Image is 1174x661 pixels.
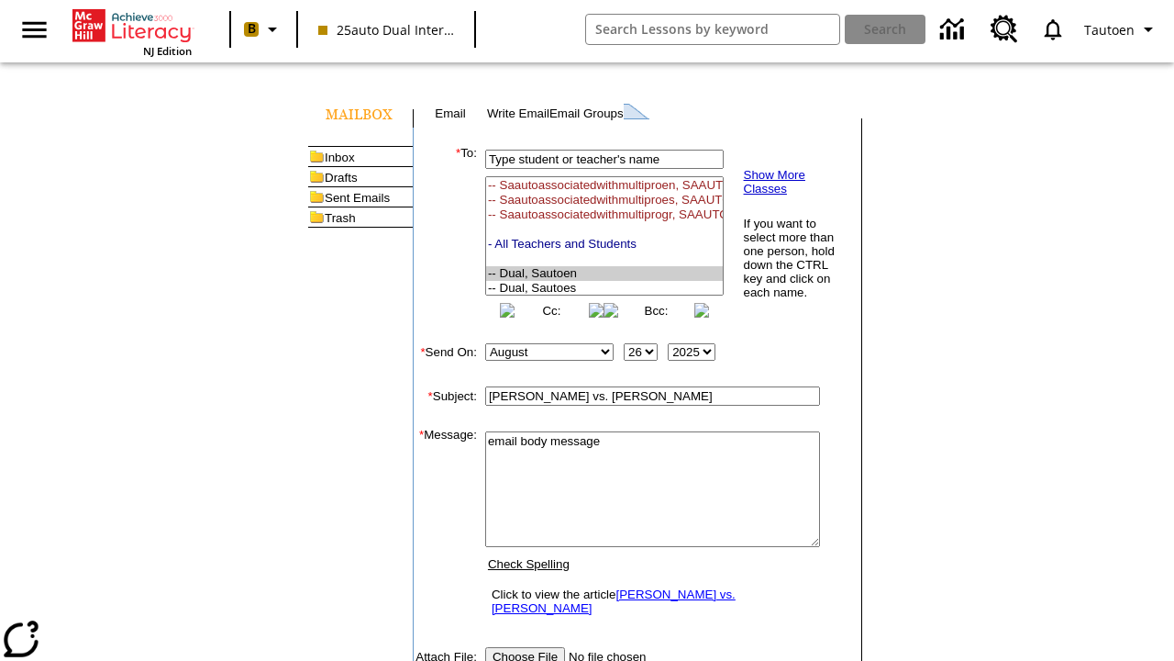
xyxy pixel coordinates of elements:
a: Show More Classes [744,168,805,196]
option: -- Saautoassociatedwithmultiproen, SAAUTOASSOCIATEDWITHMULTIPROGRAMEN [486,178,723,193]
img: spacer.gif [477,230,482,239]
img: spacer.gif [414,625,432,644]
span: Tautoen [1084,20,1135,39]
a: Email [435,106,465,120]
img: spacer.gif [477,352,478,353]
img: folder_icon.gif [308,167,325,186]
img: button_right.png [589,303,604,318]
option: -- Saautoassociatedwithmultiprogr, SAAUTOASSOCIATEDWITHMULTIPROGRAMCLA [486,207,723,222]
a: Data Center [929,5,980,55]
img: spacer.gif [414,409,432,428]
a: Sent Emails [325,191,390,205]
a: Write Email [487,106,549,120]
option: -- Dual, Sautoen [486,266,723,281]
a: Bcc: [645,304,669,318]
img: folder_icon.gif [308,187,325,207]
a: Trash [325,211,356,225]
a: Drafts [325,171,358,185]
td: Click to view the article [487,583,818,620]
a: Cc: [542,304,560,318]
img: spacer.gif [477,656,478,657]
a: Notifications [1029,6,1077,53]
img: spacer.gif [477,396,478,397]
span: B [248,17,256,40]
td: To: [414,146,477,321]
input: search field [586,15,839,44]
option: -- Saautoassociatedwithmultiproes, SAAUTOASSOCIATEDWITHMULTIPROGRAMES [486,193,723,207]
option: -- Dual, Sautoes [486,281,723,296]
div: Home [72,6,192,58]
img: folder_icon.gif [308,207,325,227]
button: Open side menu [7,3,61,57]
option: - All Teachers and Students [486,237,723,252]
a: [PERSON_NAME] vs. [PERSON_NAME] [492,588,736,615]
a: Email Groups [549,106,624,120]
img: button_right.png [694,303,709,318]
td: If you want to select more than one person, hold down the CTRL key and click on each name. [743,216,847,300]
img: button_left.png [500,303,515,318]
span: 25auto Dual International [318,20,454,39]
img: folder_icon.gif [308,147,325,166]
a: Resource Center, Will open in new tab [980,5,1029,54]
img: spacer.gif [414,364,432,383]
button: Profile/Settings [1077,13,1167,46]
img: button_left.png [604,303,618,318]
a: Inbox [325,151,355,164]
td: Send On: [414,340,477,364]
img: spacer.gif [477,526,478,527]
span: NJ Edition [143,44,192,58]
a: Check Spelling [488,557,570,571]
button: Boost Class color is peach. Change class color [237,13,291,46]
td: Message: [414,428,477,625]
img: spacer.gif [414,321,432,340]
td: Subject: [414,383,477,409]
